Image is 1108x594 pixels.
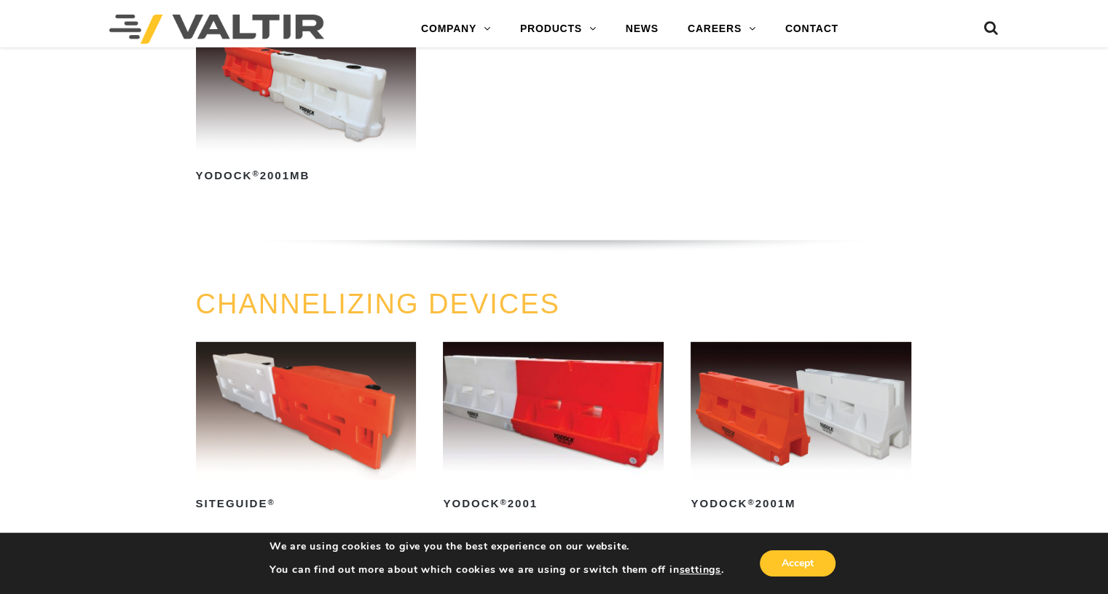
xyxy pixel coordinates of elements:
[673,15,771,44] a: CAREERS
[443,342,664,516] a: Yodock®2001
[691,342,911,516] a: Yodock®2001M
[252,169,259,178] sup: ®
[691,493,911,516] h2: Yodock 2001M
[196,13,417,187] a: Yodock®2001MB
[679,563,720,577] button: settings
[196,165,417,188] h2: Yodock 2001MB
[196,289,560,319] a: CHANNELIZING DEVICES
[270,563,724,577] p: You can find out more about which cookies we are using or switch them off in .
[500,498,507,507] sup: ®
[747,498,755,507] sup: ®
[196,493,417,516] h2: SiteGuide
[267,498,275,507] sup: ®
[196,342,417,516] a: SiteGuide®
[760,550,836,577] button: Accept
[506,15,611,44] a: PRODUCTS
[443,493,664,516] h2: Yodock 2001
[109,15,324,44] img: Valtir
[611,15,673,44] a: NEWS
[771,15,853,44] a: CONTACT
[406,15,506,44] a: COMPANY
[270,540,724,553] p: We are using cookies to give you the best experience on our website.
[443,342,664,480] img: Yodock 2001 Water Filled Barrier and Barricade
